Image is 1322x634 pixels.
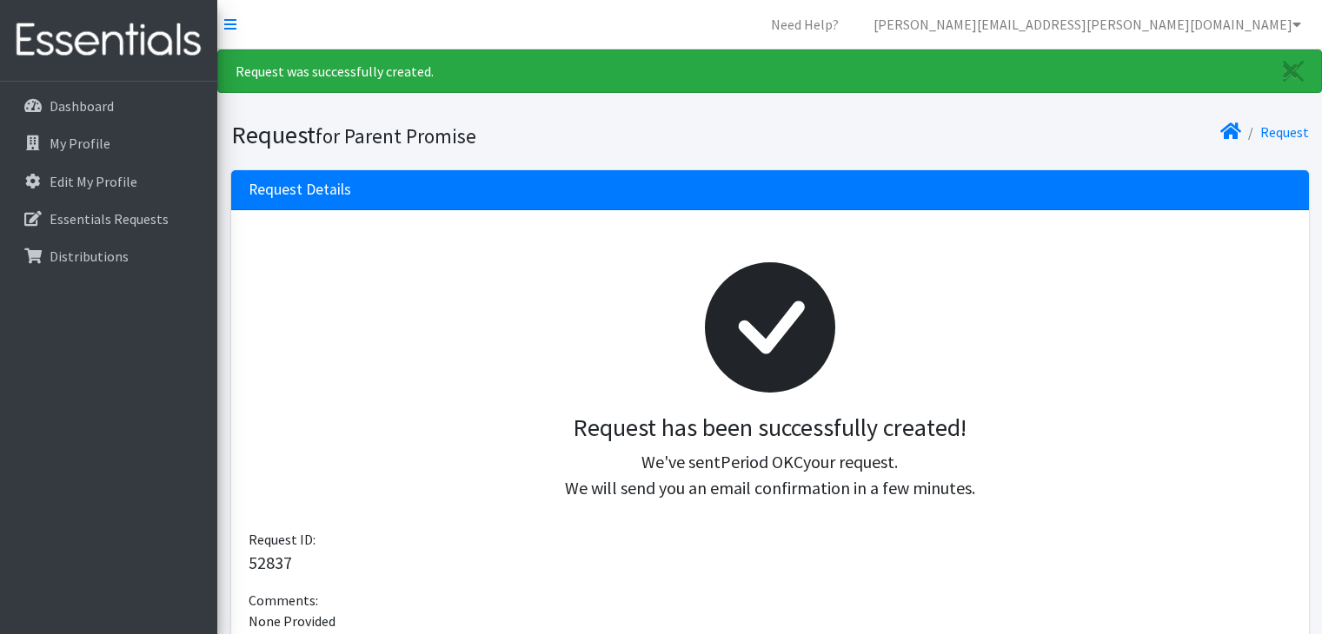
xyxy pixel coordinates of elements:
[50,97,114,115] p: Dashboard
[50,248,129,265] p: Distributions
[7,201,210,236] a: Essentials Requests
[249,612,335,630] span: None Provided
[721,451,803,472] span: Period OKC
[249,591,318,609] span: Comments:
[7,164,210,199] a: Edit My Profile
[50,173,137,190] p: Edit My Profile
[316,123,476,149] small: for Parent Promise
[217,50,1322,93] div: Request was successfully created.
[50,210,169,228] p: Essentials Requests
[249,181,351,199] h3: Request Details
[231,120,764,150] h1: Request
[249,550,1292,576] p: 52837
[7,11,210,69] img: HumanEssentials
[7,126,210,161] a: My Profile
[262,413,1278,443] h3: Request has been successfully created!
[7,89,210,123] a: Dashboard
[1266,50,1321,92] a: Close
[1260,123,1309,141] a: Request
[50,135,110,152] p: My Profile
[860,7,1315,42] a: [PERSON_NAME][EMAIL_ADDRESS][PERSON_NAME][DOMAIN_NAME]
[249,531,316,548] span: Request ID:
[757,7,853,42] a: Need Help?
[262,449,1278,501] p: We've sent your request. We will send you an email confirmation in a few minutes.
[7,239,210,274] a: Distributions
